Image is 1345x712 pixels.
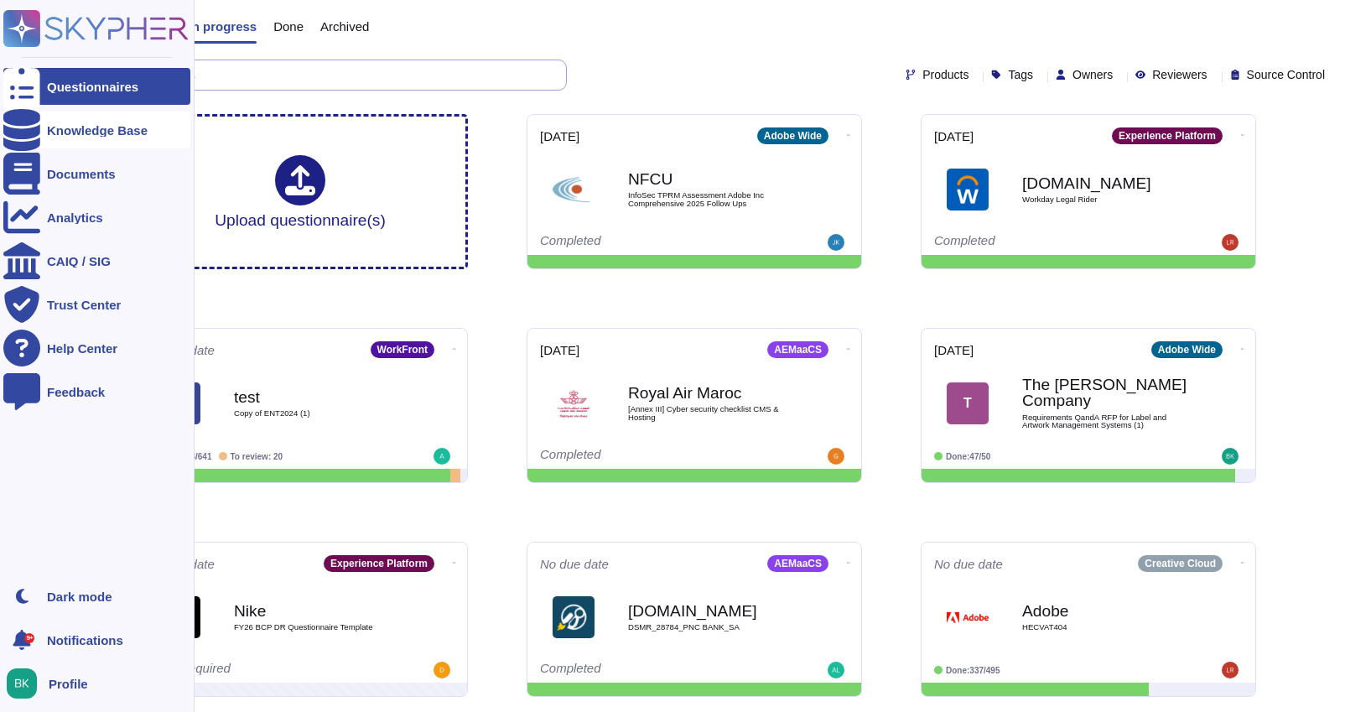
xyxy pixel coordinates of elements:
[628,385,796,401] b: Royal Air Maroc
[371,341,434,358] div: WorkFront
[757,127,828,144] div: Adobe Wide
[49,678,88,690] span: Profile
[47,211,103,224] div: Analytics
[947,596,989,638] img: Logo
[3,665,49,702] button: user
[1072,69,1113,81] span: Owners
[540,558,609,570] span: No due date
[828,234,844,251] img: user
[158,452,212,461] span: Done: 608/641
[934,234,1140,251] div: Completed
[146,662,351,678] div: Action required
[7,668,37,699] img: user
[234,409,402,418] span: Copy of ENT2024 (1)
[273,20,304,33] span: Done
[540,234,745,251] div: Completed
[1222,448,1239,465] img: user
[3,286,190,323] a: Trust Center
[553,596,595,638] img: Logo
[234,389,402,405] b: test
[922,69,969,81] span: Products
[628,191,796,207] span: InfoSec TPRM Assessment Adobe Inc Comprehensive 2025 Follow Ups
[47,124,148,137] div: Knowledge Base
[934,558,1003,570] span: No due date
[628,405,796,421] span: [Annex III] Cyber security checklist CMS & Hosting
[947,169,989,210] img: Logo
[1022,623,1190,631] span: HECVAT404
[1022,377,1190,408] b: The [PERSON_NAME] Company
[628,623,796,631] span: DSMR_28784_PNC BANK_SA
[234,603,402,619] b: Nike
[947,382,989,424] div: T
[1112,127,1223,144] div: Experience Platform
[540,448,745,465] div: Completed
[946,452,990,461] span: Done: 47/50
[47,255,111,268] div: CAIQ / SIG
[66,60,566,90] input: Search by keywords
[553,382,595,424] img: Logo
[3,199,190,236] a: Analytics
[3,155,190,192] a: Documents
[47,81,138,93] div: Questionnaires
[540,662,745,678] div: Completed
[47,386,105,398] div: Feedback
[540,344,579,356] span: [DATE]
[47,634,123,647] span: Notifications
[434,662,450,678] img: user
[3,112,190,148] a: Knowledge Base
[320,20,369,33] span: Archived
[1222,662,1239,678] img: user
[553,169,595,210] img: Logo
[231,452,283,461] span: To review: 20
[47,168,116,180] div: Documents
[628,171,796,187] b: NFCU
[628,603,796,619] b: [DOMAIN_NAME]
[540,130,579,143] span: [DATE]
[234,623,402,631] span: FY26 BCP DR Questionnaire Template
[324,555,434,572] div: Experience Platform
[1022,603,1190,619] b: Adobe
[3,330,190,366] a: Help Center
[946,666,1000,675] span: Done: 337/495
[934,130,974,143] span: [DATE]
[828,662,844,678] img: user
[24,633,34,643] div: 9+
[434,448,450,465] img: user
[1008,69,1033,81] span: Tags
[215,155,386,228] div: Upload questionnaire(s)
[1138,555,1223,572] div: Creative Cloud
[1152,69,1207,81] span: Reviewers
[1222,234,1239,251] img: user
[3,242,190,279] a: CAIQ / SIG
[767,341,828,358] div: AEMaaCS
[47,590,112,603] div: Dark mode
[1022,195,1190,204] span: Workday Legal Rider
[934,344,974,356] span: [DATE]
[767,555,828,572] div: AEMaaCS
[1151,341,1223,358] div: Adobe Wide
[47,299,121,311] div: Trust Center
[188,20,257,33] span: In progress
[1022,175,1190,191] b: [DOMAIN_NAME]
[3,373,190,410] a: Feedback
[828,448,844,465] img: user
[47,342,117,355] div: Help Center
[1022,413,1190,429] span: Requirements QandA RFP for Label and Artwork Management Systems (1)
[3,68,190,105] a: Questionnaires
[1247,69,1325,81] span: Source Control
